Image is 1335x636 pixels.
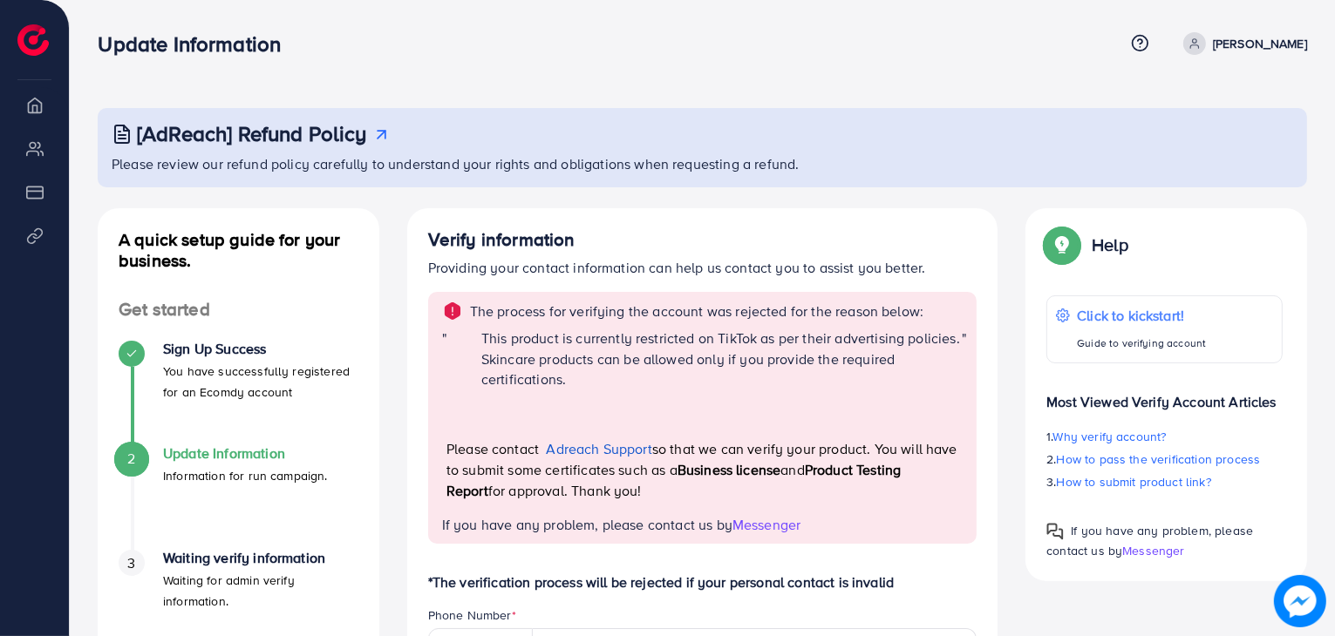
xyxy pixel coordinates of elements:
p: 2. [1046,449,1283,470]
li: Sign Up Success [98,341,379,445]
h4: Get started [98,299,379,321]
span: for approval. Thank you! [488,481,642,500]
span: How to pass the verification process [1057,450,1261,468]
p: Guide to verifying account [1077,333,1206,354]
span: Messenger [1122,542,1184,559]
span: 3 [127,553,135,573]
p: [PERSON_NAME] [1213,33,1307,54]
h3: Update Information [98,31,295,57]
p: 1. [1046,426,1283,447]
img: image [1277,578,1325,626]
p: Please review our refund policy carefully to understand your rights and obligations when requesti... [112,153,1297,174]
p: Waiting for admin verify information. [163,570,358,612]
p: Click to kickstart! [1077,305,1206,326]
p: *The verification process will be rejected if your personal contact is invalid [428,572,977,592]
a: Adreach Support [547,439,652,458]
p: The process for verifying the account was rejected for the reason below: [470,301,924,321]
h4: Verify information [428,229,977,251]
strong: Product Testing Report [446,460,901,500]
img: Popup guide [1046,523,1064,540]
span: If you have any problem, please contact us by [442,515,732,534]
h4: Sign Up Success [163,341,358,357]
strong: Business license [678,460,781,479]
li: Update Information [98,445,379,550]
span: and [780,460,804,479]
span: lease contact [454,439,539,458]
h4: Update Information [163,445,328,462]
span: " [442,328,446,515]
span: 2 [127,449,135,469]
span: so that we can verify your product. You will have to submit some certificates such as a [446,439,957,479]
img: Popup guide [1046,229,1078,260]
span: This product is currently restricted on TikTok as per their advertising policies. Skincare produc... [481,328,960,388]
p: You have successfully registered for an Ecomdy account [163,361,358,403]
span: Why verify account? [1053,428,1167,445]
label: Phone Number [428,606,516,624]
span: How to submit product link? [1057,473,1211,491]
h4: Waiting verify information [163,550,358,566]
span: P [446,439,454,458]
span: " [962,328,966,515]
img: alert [442,301,463,321]
h4: A quick setup guide for your business. [98,229,379,271]
p: Information for run campaign. [163,465,328,486]
p: Help [1092,234,1128,255]
p: Providing your contact information can help us contact you to assist you better. [428,257,977,278]
p: Most Viewed Verify Account Articles [1046,377,1283,412]
img: logo [17,24,49,56]
p: 3. [1046,471,1283,492]
a: [PERSON_NAME] [1176,32,1307,55]
h3: [AdReach] Refund Policy [137,121,367,146]
span: If you have any problem, please contact us by [1046,522,1253,559]
span: Messenger [732,515,800,534]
